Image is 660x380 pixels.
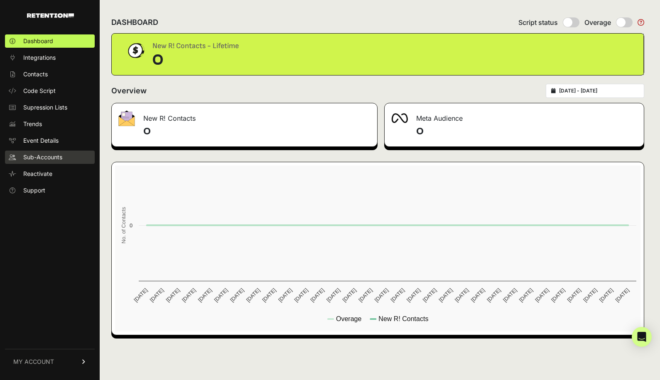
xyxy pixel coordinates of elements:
[389,287,405,303] text: [DATE]
[23,170,52,178] span: Reactivate
[23,87,56,95] span: Code Script
[5,117,95,131] a: Trends
[23,37,53,45] span: Dashboard
[405,287,422,303] text: [DATE]
[23,186,45,195] span: Support
[23,136,59,145] span: Event Details
[5,84,95,97] a: Code Script
[518,287,534,303] text: [DATE]
[152,40,239,52] div: New R! Contacts - Lifetime
[23,70,48,78] span: Contacts
[325,287,341,303] text: [DATE]
[125,40,146,61] img: dollar-coin-05c43ed7efb7bc0c12610022525b4bbbb207c7efeef5aecc26f025e68dcafac9.png
[27,13,74,18] img: Retention.com
[341,287,358,303] text: [DATE]
[614,287,631,303] text: [DATE]
[534,287,550,303] text: [DATE]
[5,167,95,180] a: Reactivate
[5,68,95,81] a: Contacts
[385,103,644,128] div: Meta Audience
[245,287,261,303] text: [DATE]
[5,34,95,48] a: Dashboard
[277,287,293,303] text: [DATE]
[416,125,638,138] h4: 0
[391,113,408,123] img: fa-meta-2f981b61bb99beabf952f7030308934f19ce035c18b003e963880cc3fabeebb7.png
[470,287,486,303] text: [DATE]
[357,287,373,303] text: [DATE]
[5,101,95,114] a: Supression Lists
[422,287,438,303] text: [DATE]
[5,151,95,164] a: Sub-Accounts
[197,287,213,303] text: [DATE]
[309,287,325,303] text: [DATE]
[632,327,652,347] div: Open Intercom Messenger
[181,287,197,303] text: [DATE]
[598,287,614,303] text: [DATE]
[5,51,95,64] a: Integrations
[111,85,147,97] h2: Overview
[550,287,566,303] text: [DATE]
[164,287,181,303] text: [DATE]
[437,287,454,303] text: [DATE]
[143,125,370,138] h4: 0
[378,315,428,322] text: New R! Contacts
[111,17,158,28] h2: DASHBOARD
[130,222,132,229] text: 0
[149,287,165,303] text: [DATE]
[454,287,470,303] text: [DATE]
[566,287,582,303] text: [DATE]
[584,17,611,27] span: Overage
[582,287,598,303] text: [DATE]
[336,315,361,322] text: Overage
[13,358,54,366] span: MY ACCOUNT
[293,287,309,303] text: [DATE]
[5,349,95,374] a: MY ACCOUNT
[132,287,149,303] text: [DATE]
[502,287,518,303] text: [DATE]
[373,287,390,303] text: [DATE]
[229,287,245,303] text: [DATE]
[112,103,377,128] div: New R! Contacts
[213,287,229,303] text: [DATE]
[152,52,239,68] div: 0
[23,103,67,112] span: Supression Lists
[518,17,558,27] span: Script status
[120,207,127,244] text: No. of Contacts
[23,120,42,128] span: Trends
[5,134,95,147] a: Event Details
[23,54,56,62] span: Integrations
[5,184,95,197] a: Support
[486,287,502,303] text: [DATE]
[23,153,62,161] span: Sub-Accounts
[118,110,135,126] img: fa-envelope-19ae18322b30453b285274b1b8af3d052b27d846a4fbe8435d1a52b978f639a2.png
[261,287,277,303] text: [DATE]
